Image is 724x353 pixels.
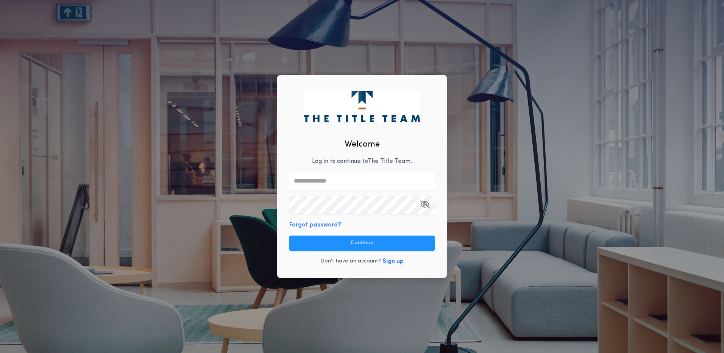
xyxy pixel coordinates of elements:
p: Don't have an account? [320,258,381,265]
h2: Welcome [345,138,380,151]
button: Forgot password? [289,220,341,230]
button: Continue [289,236,435,251]
img: logo [304,91,420,122]
p: Log in to continue to The Title Team . [312,157,412,166]
button: Sign up [382,257,404,266]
